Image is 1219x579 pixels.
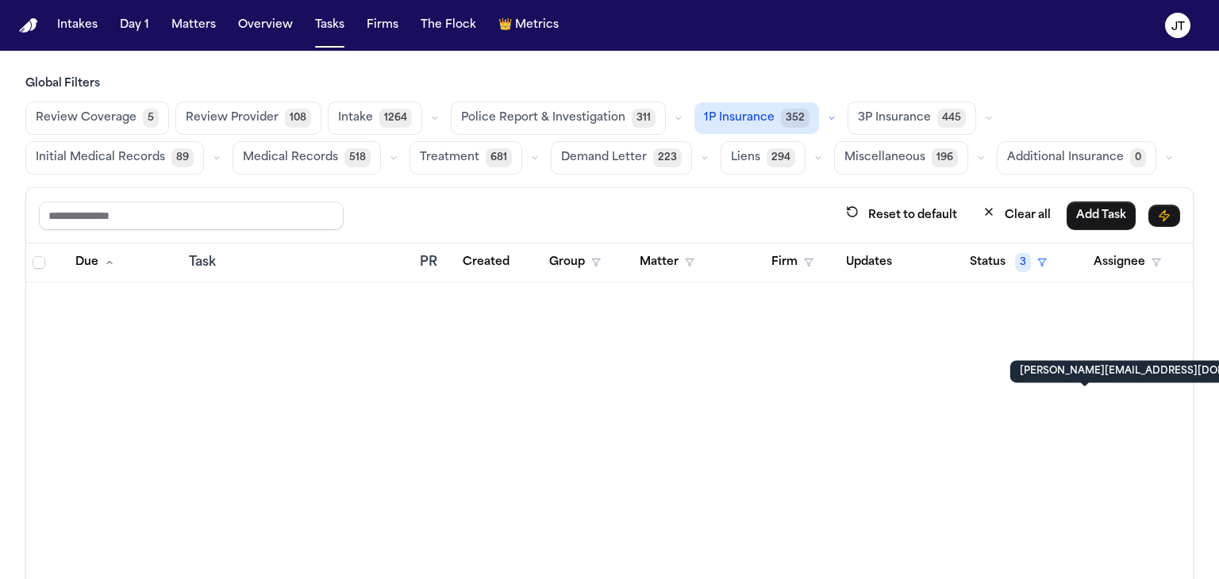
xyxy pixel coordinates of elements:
[451,102,666,135] button: Police Report & Investigation311
[997,141,1156,174] button: Additional Insurance0
[781,109,809,128] span: 352
[834,141,968,174] button: Miscellaneous196
[360,11,405,40] button: Firms
[540,248,610,277] button: Group
[486,148,512,167] span: 681
[33,256,45,269] span: Select all
[36,150,165,166] span: Initial Medical Records
[25,102,169,135] button: Review Coverage5
[653,148,682,167] span: 223
[232,11,299,40] button: Overview
[420,253,440,272] div: PR
[1171,21,1185,33] text: JT
[836,201,967,230] button: Reset to default
[844,150,925,166] span: Miscellaneous
[551,141,692,174] button: Demand Letter223
[932,148,958,167] span: 196
[344,148,371,167] span: 518
[1148,205,1180,227] button: Immediate Task
[171,148,194,167] span: 89
[858,110,931,126] span: 3P Insurance
[630,248,704,277] button: Matter
[285,109,311,128] span: 108
[694,102,819,134] button: 1P Insurance352
[113,11,156,40] button: Day 1
[328,102,422,135] button: Intake1264
[51,11,104,40] button: Intakes
[498,17,512,33] span: crown
[25,76,1194,92] h3: Global Filters
[704,110,775,126] span: 1P Insurance
[973,201,1060,230] button: Clear all
[1007,150,1124,166] span: Additional Insurance
[19,18,38,33] img: Finch Logo
[25,141,204,174] button: Initial Medical Records89
[762,248,823,277] button: Firm
[960,248,1056,277] button: Status3
[36,110,137,126] span: Review Coverage
[309,11,351,40] button: Tasks
[233,141,381,174] button: Medical Records518
[731,150,760,166] span: Liens
[165,11,222,40] button: Matters
[767,148,795,167] span: 294
[420,150,479,166] span: Treatment
[461,110,625,126] span: Police Report & Investigation
[243,150,338,166] span: Medical Records
[186,110,279,126] span: Review Provider
[836,248,902,277] button: Updates
[1084,248,1171,277] button: Assignee
[414,11,483,40] button: The Flock
[515,17,559,33] span: Metrics
[561,150,647,166] span: Demand Letter
[492,11,565,40] button: crownMetrics
[175,102,321,135] button: Review Provider108
[338,110,373,126] span: Intake
[66,248,124,277] button: Due
[721,141,806,174] button: Liens294
[937,109,966,128] span: 445
[143,109,159,128] span: 5
[1130,148,1146,167] span: 0
[848,102,976,135] button: 3P Insurance445
[1067,201,1136,230] button: Add Task
[453,248,519,277] button: Created
[632,109,656,128] span: 311
[189,253,407,272] div: Task
[19,18,38,33] a: Home
[379,109,412,128] span: 1264
[1015,253,1031,272] span: 3
[410,141,522,174] button: Treatment681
